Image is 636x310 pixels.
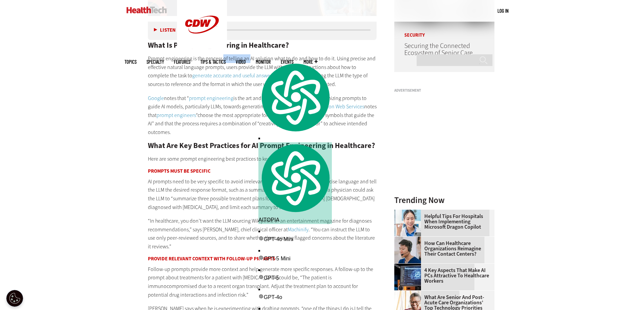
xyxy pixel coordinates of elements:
[258,274,332,282] div: GPT-5
[394,210,421,236] img: Doctor using phone to dictate to tablet
[258,255,264,260] img: gpt-black.svg
[394,196,494,204] h3: Trending Now
[192,72,274,79] a: generate accurate and useful answers
[394,214,490,230] a: Helpful Tips for Hospitals When Implementing Microsoft Dragon Copilot
[148,217,377,251] p: “In healthcare, you don’t want the LLM sourcing Wikipedia or an entertainment magazine for diagno...
[148,169,377,174] h3: Prompts Must Be Specific
[200,59,226,64] a: Tips & Tactics
[394,264,424,269] a: Desktop monitor with brain AI concept
[127,7,167,13] img: Home
[317,103,364,110] a: Amazon Web Services
[258,294,264,299] img: gpt-black.svg
[258,142,332,224] div: AITOPIA
[394,264,421,290] img: Desktop monitor with brain AI concept
[148,95,164,102] a: Google
[125,59,137,64] span: Topics
[6,290,23,307] button: Open Preferences
[157,112,196,119] a: prompt engineers
[394,237,421,263] img: Healthcare contact center
[174,59,190,64] a: Features
[148,94,377,137] p: notes that “ is the art and science of designing and optimizing prompts to guide AI models, parti...
[148,155,377,163] p: Here are some prompt engineering best practices to keep in mind:
[256,59,271,64] a: MonITor
[394,291,424,296] a: Older person using tablet
[148,142,377,149] h2: What Are Key Best Practices for AI Prompt Engineering in Healthcare?
[394,268,490,284] a: 4 Key Aspects That Make AI PCs Attractive to Healthcare Workers
[258,293,332,301] div: GPT-4o
[258,274,264,280] img: gpt-black.svg
[258,236,264,241] img: gpt-black.svg
[394,210,424,215] a: Doctor using phone to dictate to tablet
[258,142,332,214] img: logo.svg
[147,59,164,64] span: Specialty
[394,89,494,92] h3: Advertisement
[258,235,332,243] div: GPT-4o Mini
[303,59,317,64] span: More
[148,177,377,211] p: AI prompts need to be very specific to avoid irrelevant responses. Use clear and concise language...
[258,62,332,133] img: logo.svg
[236,59,246,64] a: Video
[189,95,233,102] a: prompt engineering
[497,7,508,14] div: User menu
[148,265,377,299] p: Follow-up prompts provide more context and help generate more specific responses. A follow-up to ...
[497,8,508,14] a: Log in
[394,237,424,242] a: Healthcare contact center
[6,290,23,307] div: Cookie Settings
[148,256,377,261] h3: Provide Relevant Context With Follow-Up Prompts
[394,241,490,257] a: How Can Healthcare Organizations Reimagine Their Contact Centers?
[258,255,332,263] div: GPT-5 Mini
[177,44,227,51] a: CDW
[281,59,293,64] a: Events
